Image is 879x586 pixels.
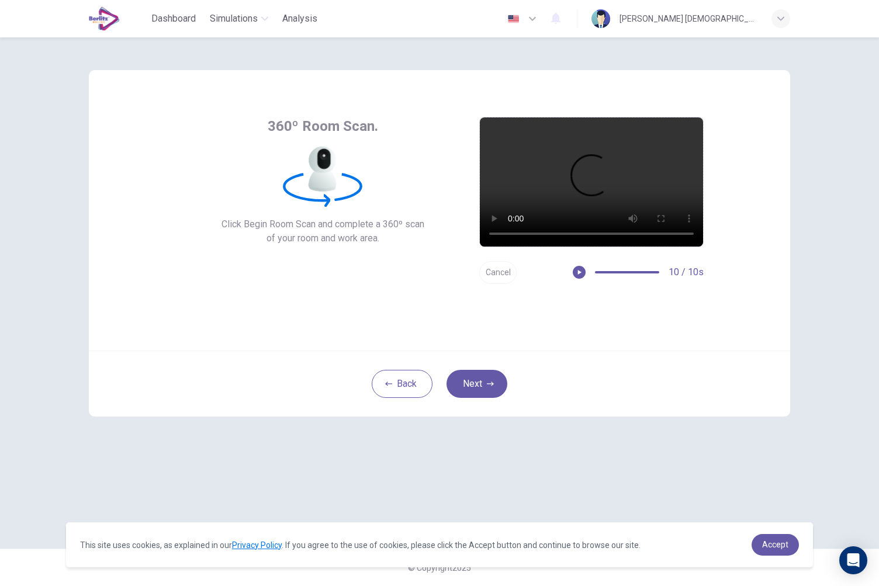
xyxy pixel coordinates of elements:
[479,261,517,284] button: Cancel
[839,546,867,574] div: Open Intercom Messenger
[147,8,200,29] button: Dashboard
[282,12,317,26] span: Analysis
[506,15,521,23] img: en
[210,12,258,26] span: Simulations
[447,370,507,398] button: Next
[669,265,704,279] span: 10 / 10s
[408,563,471,573] span: © Copyright 2025
[222,231,424,245] span: of your room and work area.
[591,9,610,28] img: Profile picture
[89,7,147,30] a: EduSynch logo
[66,522,813,567] div: cookieconsent
[232,540,282,550] a: Privacy Policy
[268,117,378,136] span: 360º Room Scan.
[752,534,799,556] a: dismiss cookie message
[762,540,788,549] span: Accept
[278,8,322,29] button: Analysis
[80,540,641,550] span: This site uses cookies, as explained in our . If you agree to the use of cookies, please click th...
[620,12,757,26] div: [PERSON_NAME] [DEMOGRAPHIC_DATA][PERSON_NAME] [PERSON_NAME]
[151,12,196,26] span: Dashboard
[89,7,120,30] img: EduSynch logo
[205,8,273,29] button: Simulations
[222,217,424,231] span: Click Begin Room Scan and complete a 360º scan
[372,370,432,398] button: Back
